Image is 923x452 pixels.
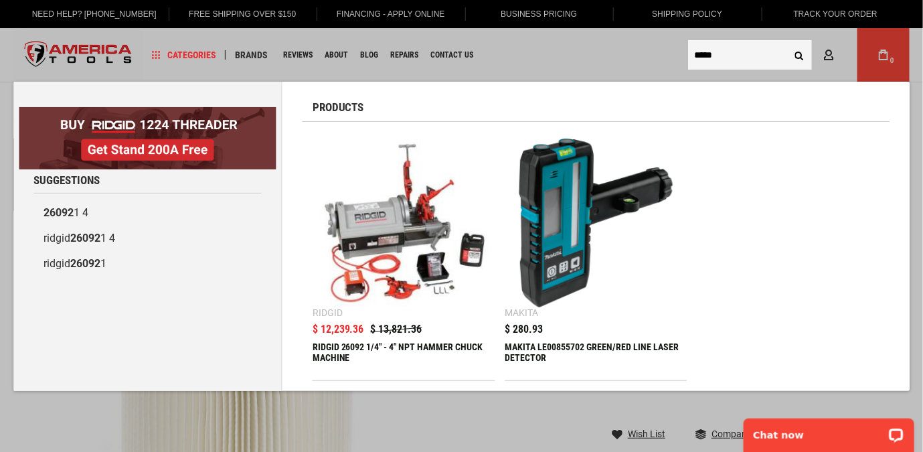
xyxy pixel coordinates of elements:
div: Makita [505,308,538,317]
b: 26092 [70,232,100,244]
img: BOGO: Buy RIDGID® 1224 Threader, Get Stand 200A Free! [19,107,276,169]
b: 26092 [70,257,100,270]
a: Categories [146,46,222,64]
span: $ 12,239.36 [313,324,364,335]
button: Search [786,42,812,68]
a: BOGO: Buy RIDGID® 1224 Threader, Get Stand 200A Free! [19,107,276,117]
span: Suggestions [33,175,100,186]
span: Products [313,102,364,113]
div: Ridgid [313,308,343,317]
a: RIDGID 26092 1/4 Ridgid $ 13,821.36 $ 12,239.36 RIDGID 26092 1/4" - 4" NPT HAMMER CHUCK MACHINE [313,132,495,380]
a: ridgid260921 4 [33,226,262,251]
span: Brands [235,50,268,60]
a: ridgid260921 [33,251,262,277]
img: MAKITA LE00855702 GREEN/RED LINE LASER DETECTOR [511,139,680,307]
a: Brands [229,46,274,64]
span: $ 13,821.36 [371,324,422,335]
span: Categories [152,50,216,60]
a: 260921 4 [33,200,262,226]
a: MAKITA LE00855702 GREEN/RED LINE LASER DETECTOR Makita $ 280.93 MAKITA LE00855702 GREEN/RED LINE ... [505,132,687,380]
div: RIDGID 26092 1/4 [313,342,495,374]
span: $ 280.93 [505,324,543,335]
img: RIDGID 26092 1/4 [319,139,488,307]
div: MAKITA LE00855702 GREEN/RED LINE LASER DETECTOR [505,342,687,374]
b: 26092 [44,206,74,219]
iframe: LiveChat chat widget [735,410,923,452]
